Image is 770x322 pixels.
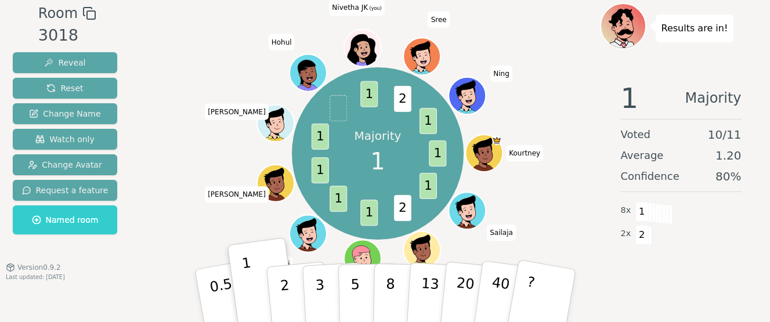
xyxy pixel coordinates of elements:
span: 1 [330,186,347,212]
p: Majority [355,128,402,144]
span: 8 x [621,204,631,217]
button: Request a feature [13,180,118,201]
span: Click to change your name [269,34,295,50]
span: 2 [394,86,411,112]
span: Room [38,3,78,24]
span: Kourtney is the host [492,136,501,145]
span: Last updated: [DATE] [6,274,65,280]
span: Reset [46,82,83,94]
span: Change Name [29,108,100,120]
button: Version0.9.2 [6,263,61,272]
span: Named room [32,214,99,226]
button: Named room [13,205,118,234]
div: 3018 [38,24,96,48]
span: 1 [360,81,378,107]
span: Request a feature [22,184,109,196]
span: Confidence [621,168,679,184]
span: 1 [635,202,649,222]
button: Change Avatar [13,154,118,175]
span: Click to change your name [506,145,543,161]
span: Watch only [35,133,95,145]
span: 1 [312,157,329,183]
span: Click to change your name [487,225,516,241]
button: Reset [13,78,118,99]
span: Click to change your name [490,66,512,82]
span: Voted [621,126,651,143]
span: 1 [429,140,446,167]
span: 1 [420,108,437,134]
span: Average [621,147,664,164]
span: 1 [370,144,385,179]
span: Version 0.9.2 [17,263,61,272]
button: Change Name [13,103,118,124]
span: (you) [368,6,382,12]
span: 1 [360,200,378,226]
span: 2 [635,225,649,245]
button: Reveal [13,52,118,73]
span: 1.20 [715,147,742,164]
button: Click to change your avatar [345,31,380,66]
p: Results are in! [661,20,728,37]
span: Click to change your name [428,12,450,28]
span: 2 [394,195,411,221]
span: Change Avatar [28,159,102,171]
p: 1 [241,255,258,318]
span: Click to change your name [205,187,269,203]
button: Watch only [13,129,118,150]
span: Click to change your name [205,104,269,120]
span: 1 [621,84,639,112]
span: Reveal [44,57,85,68]
span: 2 x [621,227,631,240]
span: Majority [685,84,742,112]
span: 1 [312,124,329,150]
span: 10 / 11 [708,126,742,143]
span: 80 % [715,168,741,184]
span: 1 [420,173,437,199]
